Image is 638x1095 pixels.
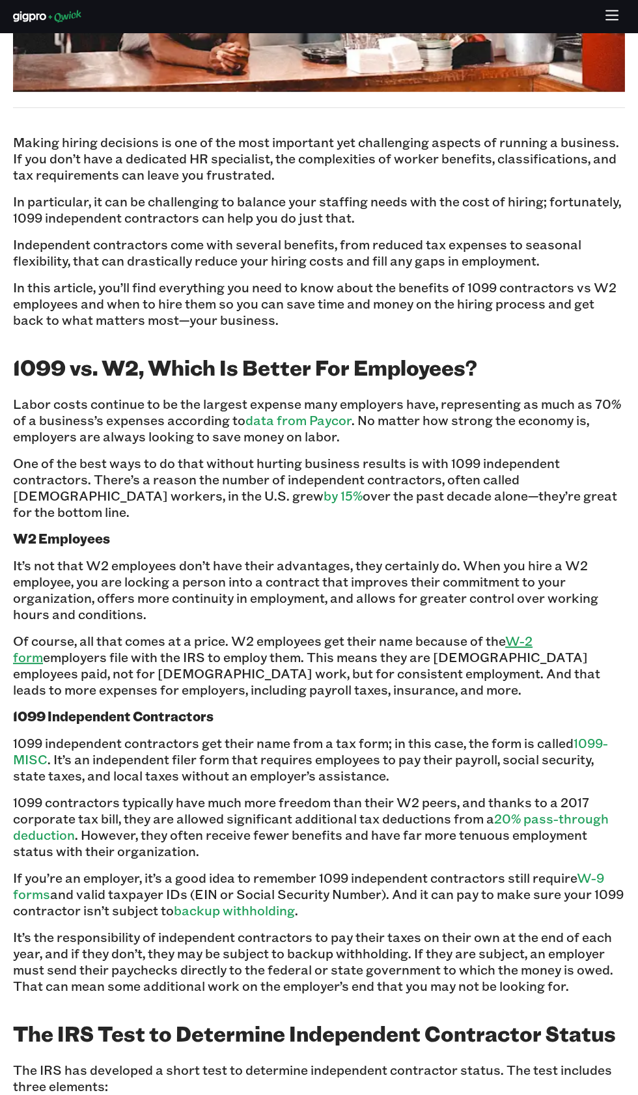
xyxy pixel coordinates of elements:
[13,734,608,768] a: 1099-MISC
[13,794,625,859] p: 1099 contractors typically have much more freedom than their W2 peers, and thanks to a 2017 corpo...
[13,455,625,520] p: One of the best ways to do that without hurting business results is with 1099 independent contrac...
[13,632,533,665] a: W-2 form
[13,1019,616,1047] b: The IRS Test to Determine Independent Contractor Status
[13,870,625,919] p: If you’re an employer, it’s a good idea to remember 1099 independent contractors still require an...
[13,279,625,328] p: In this article, you’ll find everything you need to know about the benefits of 1099 contractors v...
[13,396,625,445] p: Labor costs continue to be the largest expense many employers have, representing as much as 70% o...
[13,134,625,183] p: Making hiring decisions is one of the most important yet challenging aspects of running a busines...
[13,708,214,725] b: 1099 Independent Contractors
[13,557,625,622] p: It’s not that W2 employees don’t have their advantages, they certainly do. When you hire a W2 emp...
[174,902,295,919] a: backup withholding
[13,193,625,226] p: In particular, it can be challenging to balance your staffing needs with the cost of hiring; fort...
[13,353,477,381] b: 1099 vs. W2, Which Is Better For Employees?
[13,810,609,843] a: 20% pass-through deduction
[13,929,625,994] p: It’s the responsibility of independent contractors to pay their taxes on their own at the end of ...
[13,869,604,902] a: W-9 forms
[324,487,363,504] a: by 15%
[245,411,352,428] a: data from Paycor
[13,1062,625,1094] p: The IRS has developed a short test to determine independent contractor status. The test includes ...
[13,530,110,547] b: W2 Employees
[13,633,625,698] p: Of course, all that comes at a price. W2 employees get their name because of the employers file w...
[13,735,625,784] p: 1099 independent contractors get their name from a tax form; in this case, the form is called . I...
[13,236,625,269] p: Independent contractors come with several benefits, from reduced tax expenses to seasonal flexibi...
